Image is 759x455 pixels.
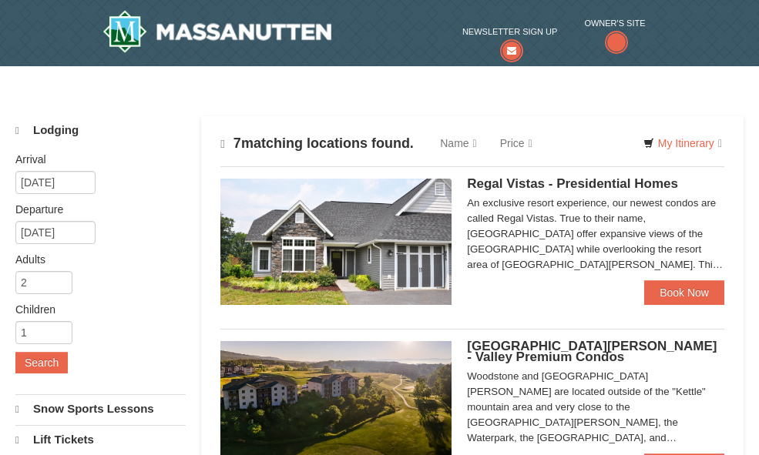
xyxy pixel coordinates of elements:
[462,24,557,39] span: Newsletter Sign Up
[467,369,724,446] div: Woodstone and [GEOGRAPHIC_DATA][PERSON_NAME] are located outside of the "Kettle" mountain area an...
[102,10,332,53] a: Massanutten Resort
[489,128,544,159] a: Price
[584,15,645,55] a: Owner's Site
[15,352,68,373] button: Search
[467,339,717,364] span: [GEOGRAPHIC_DATA][PERSON_NAME] - Valley Premium Condos
[102,10,332,53] img: Massanutten Resort Logo
[15,116,186,145] a: Lodging
[467,176,678,191] span: Regal Vistas - Presidential Homes
[428,128,488,159] a: Name
[15,152,174,167] label: Arrival
[462,24,557,55] a: Newsletter Sign Up
[633,132,732,155] a: My Itinerary
[644,280,724,305] a: Book Now
[15,202,174,217] label: Departure
[220,179,452,305] img: 19218991-1-902409a9.jpg
[467,196,724,273] div: An exclusive resort experience, our newest condos are called Regal Vistas. True to their name, [G...
[15,394,186,423] a: Snow Sports Lessons
[584,15,645,31] span: Owner's Site
[15,302,174,317] label: Children
[15,252,174,267] label: Adults
[15,425,186,454] a: Lift Tickets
